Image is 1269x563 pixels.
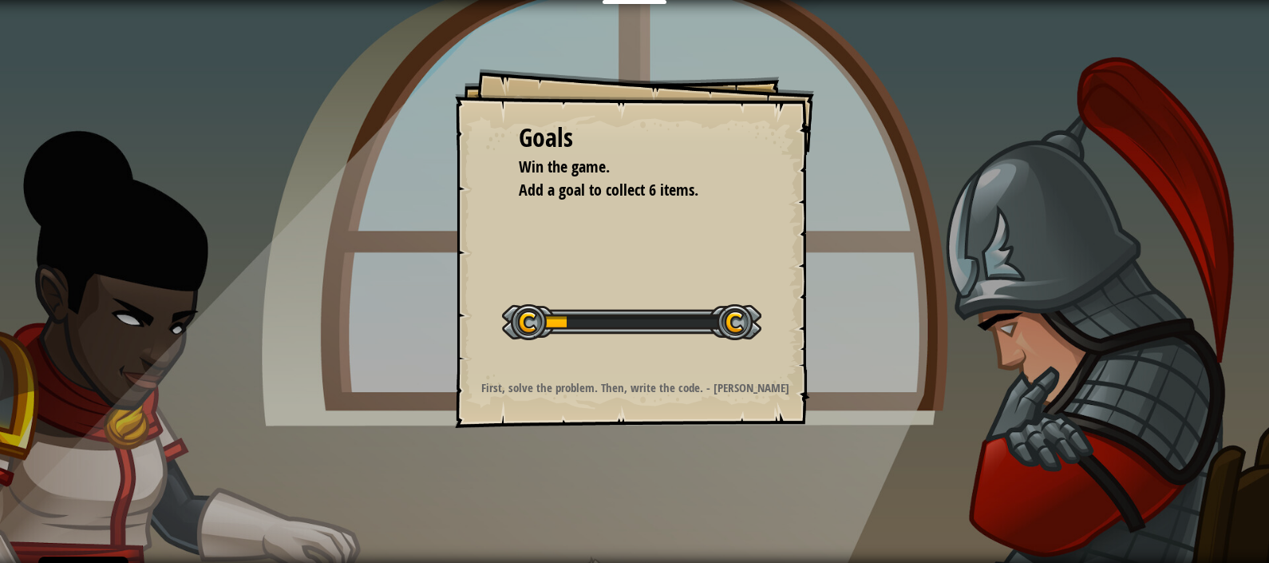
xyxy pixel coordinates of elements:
span: Win the game. [519,156,610,177]
strong: First, solve the problem. Then, write the code. - [PERSON_NAME] [481,379,789,396]
span: Add a goal to collect 6 items. [519,179,698,200]
li: Add a goal to collect 6 items. [499,179,746,202]
li: Win the game. [499,156,746,179]
div: Goals [519,120,750,157]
